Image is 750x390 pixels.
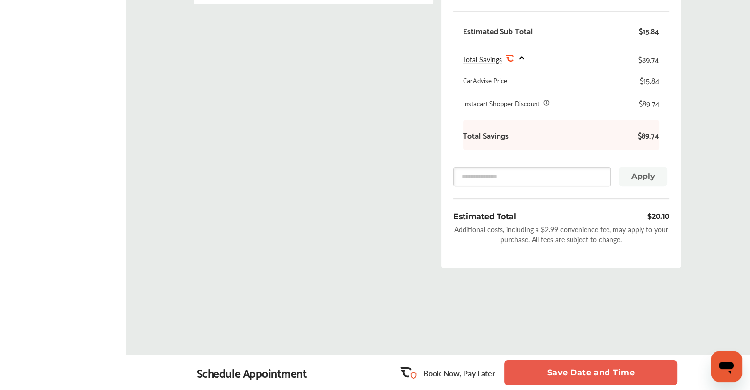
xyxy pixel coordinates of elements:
span: Total Savings [463,54,502,64]
div: Additional costs, including a $2.99 convenience fee, may apply to your purchase. All fees are sub... [453,224,669,244]
p: Book Now, Pay Later [423,367,495,379]
b: $89.74 [630,130,659,140]
div: $15.84 [640,75,659,85]
b: Total Savings [463,130,509,140]
div: $89.74 [638,52,659,66]
div: $89.74 [639,98,659,108]
button: Save Date and Time [504,360,677,385]
iframe: Button to launch messaging window [711,351,742,382]
div: Estimated Total [453,211,516,222]
div: CarAdvise Price [463,75,507,85]
div: Instacart Shopper Discount [463,98,539,108]
div: Estimated Sub Total [463,26,533,35]
div: Schedule Appointment [197,366,307,380]
div: $15.84 [639,26,659,35]
button: Apply [619,167,667,186]
div: $20.10 [647,211,669,222]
